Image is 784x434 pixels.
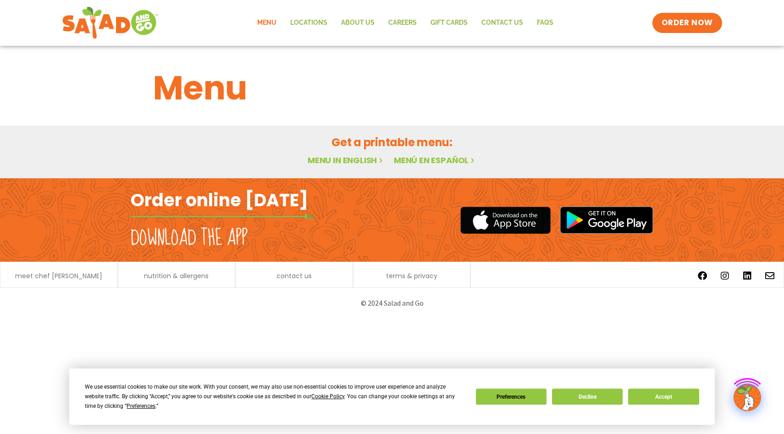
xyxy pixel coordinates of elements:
[283,12,334,33] a: Locations
[394,154,476,166] a: Menú en español
[127,403,155,409] span: Preferences
[85,382,464,411] div: We use essential cookies to make our site work. With your consent, we may also use non-essential ...
[250,12,560,33] nav: Menu
[153,63,631,113] h1: Menu
[69,368,715,425] div: Cookie Consent Prompt
[530,12,560,33] a: FAQs
[276,273,312,279] a: contact us
[131,189,308,211] h2: Order online [DATE]
[628,389,699,405] button: Accept
[135,297,649,309] p: © 2024 Salad and Go
[62,5,159,41] img: new-SAG-logo-768×292
[334,12,381,33] a: About Us
[475,12,530,33] a: Contact Us
[381,12,424,33] a: Careers
[15,273,102,279] a: meet chef [PERSON_NAME]
[652,13,722,33] a: ORDER NOW
[552,389,623,405] button: Decline
[662,17,713,28] span: ORDER NOW
[144,273,209,279] a: nutrition & allergens
[153,134,631,150] h2: Get a printable menu:
[476,389,547,405] button: Preferences
[560,206,653,234] img: google_play
[311,393,344,400] span: Cookie Policy
[386,273,437,279] a: terms & privacy
[460,205,551,235] img: appstore
[308,154,385,166] a: Menu in English
[424,12,475,33] a: GIFT CARDS
[131,214,314,219] img: fork
[131,225,248,251] h2: Download the app
[250,12,283,33] a: Menu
